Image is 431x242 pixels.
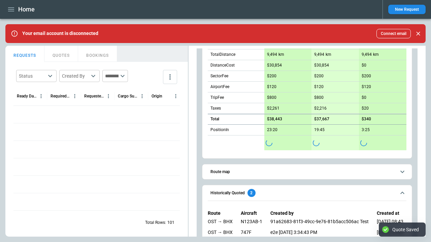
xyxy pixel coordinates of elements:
[210,127,229,133] p: PositionIn
[208,164,406,179] button: Route map
[22,31,98,36] p: Your email account is disconnected
[362,95,366,100] p: $0
[210,117,219,121] h6: Total
[267,95,276,100] p: $800
[267,117,282,122] p: $38,443
[373,52,379,57] p: km
[247,189,256,197] div: 2
[362,117,371,122] p: $340
[392,227,419,233] div: Quote Saved
[314,95,324,100] p: $800
[210,84,229,90] p: AirportFee
[78,46,117,62] button: BOOKINGS
[377,210,403,216] p: Created at
[241,219,262,227] div: N123AB-1
[362,127,370,132] p: 3:25
[84,94,104,98] div: Requested Route
[51,94,70,98] div: Required Date & Time (UTC+03:00)
[267,74,276,79] p: $200
[362,106,369,111] p: $20
[326,52,331,57] p: km
[241,230,262,238] div: 747F
[413,26,423,41] div: dismiss
[388,5,426,14] button: New Request
[44,46,78,62] button: QUOTES
[208,219,233,227] div: MEX → (positioning) → OST → (live) → BHX
[413,29,423,38] button: Close
[171,92,180,100] button: Origin column menu
[210,170,230,174] h6: Route map
[241,210,262,216] p: Aircraft
[70,92,79,100] button: Required Date & Time (UTC+03:00) column menu
[377,230,403,238] div: [DATE] 23:45
[270,210,369,216] p: Created by
[17,94,37,98] div: Ready Date & Time (UTC+03:00)
[18,5,35,13] h1: Home
[314,74,324,79] p: $200
[5,46,44,62] button: REQUESTS
[208,210,233,216] p: Route
[62,73,89,79] div: Created By
[278,52,284,57] p: km
[210,73,228,79] p: SectorFee
[267,52,277,57] p: 9,494
[362,63,366,68] p: $0
[210,52,235,57] p: TotalDistance
[314,127,325,132] p: 19:45
[145,220,166,226] p: Total Rows:
[118,94,138,98] div: Cargo Summary
[314,52,324,57] p: 9,494
[138,92,146,100] button: Cargo Summary column menu
[267,106,279,111] p: $2,261
[210,106,221,111] p: Taxes
[362,84,371,89] p: $120
[19,73,46,79] div: Status
[314,63,329,68] p: $30,854
[362,74,371,79] p: $200
[267,63,282,68] p: $30,854
[376,29,411,38] button: Connect email
[314,84,324,89] p: $120
[163,70,177,84] button: more
[210,191,245,195] h6: Historically Quoted
[210,95,224,100] p: TripFee
[167,220,174,226] p: 101
[208,230,233,238] div: MEX → (positioning) → OST → (live) → BHX
[377,219,403,227] div: [DATE] 08:43
[210,63,235,68] p: DistanceCost
[104,92,113,100] button: Requested Route column menu
[362,52,372,57] p: 9,494
[208,185,406,201] button: Historically Quoted2
[267,127,277,132] p: 23:20
[314,117,329,122] p: $37,667
[270,219,369,227] div: 91a62683-81f3-49cc-9e76-81b5acc506ac Test
[152,94,162,98] div: Origin
[270,230,369,238] div: e2e [DATE] 3:34:43 PM
[37,92,45,100] button: Ready Date & Time (UTC+03:00) column menu
[267,84,276,89] p: $120
[314,106,327,111] p: $2,216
